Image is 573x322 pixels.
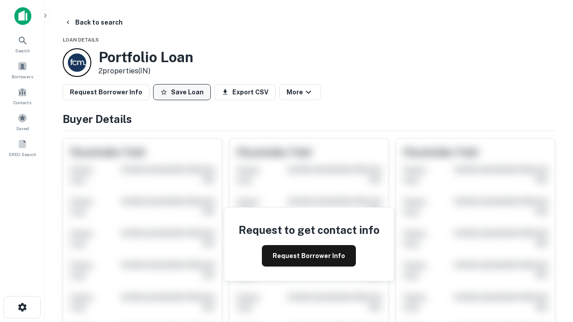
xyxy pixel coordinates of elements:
[3,58,42,82] a: Borrowers
[239,222,380,238] h4: Request to get contact info
[153,84,211,100] button: Save Loan
[98,66,193,76] p: 2 properties (IN)
[3,110,42,134] a: Saved
[63,111,555,127] h4: Buyer Details
[61,14,126,30] button: Back to search
[528,222,573,265] iframe: Chat Widget
[3,32,42,56] a: Search
[262,245,356,267] button: Request Borrower Info
[12,73,33,80] span: Borrowers
[14,7,31,25] img: capitalize-icon.png
[98,49,193,66] h3: Portfolio Loan
[214,84,276,100] button: Export CSV
[63,84,150,100] button: Request Borrower Info
[279,84,321,100] button: More
[15,47,30,54] span: Search
[9,151,36,158] span: SREO Search
[63,37,99,42] span: Loan Details
[3,136,42,160] a: SREO Search
[3,84,42,108] a: Contacts
[13,99,31,106] span: Contacts
[16,125,29,132] span: Saved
